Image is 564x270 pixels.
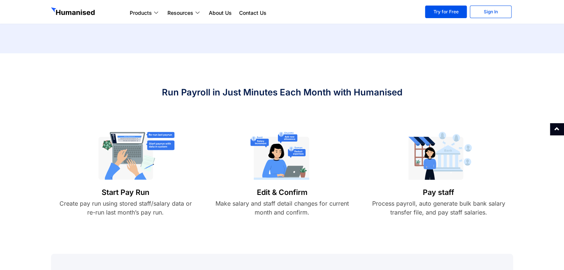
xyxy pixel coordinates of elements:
[425,6,467,18] a: Try for Free
[235,9,270,17] a: Contact Us
[51,87,513,98] h3: Run Payroll in Just Minutes Each Month with Humanised
[470,6,512,18] a: Sign In
[368,187,509,198] h6: Pay staff
[205,9,235,17] a: About Us
[368,199,509,217] p: Process payroll, auto generate bulk bank salary transfer file, and pay staff salaries.
[55,199,196,217] p: Create pay run using stored staff/salary data or re-run last month’s pay run.
[126,9,164,17] a: Products
[211,187,353,198] h6: Edit & Confirm
[51,7,96,17] img: GetHumanised Logo
[55,187,196,198] h6: Start Pay Run
[164,9,205,17] a: Resources
[211,199,353,217] p: Make salary and staff detail changes for current month and confirm.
